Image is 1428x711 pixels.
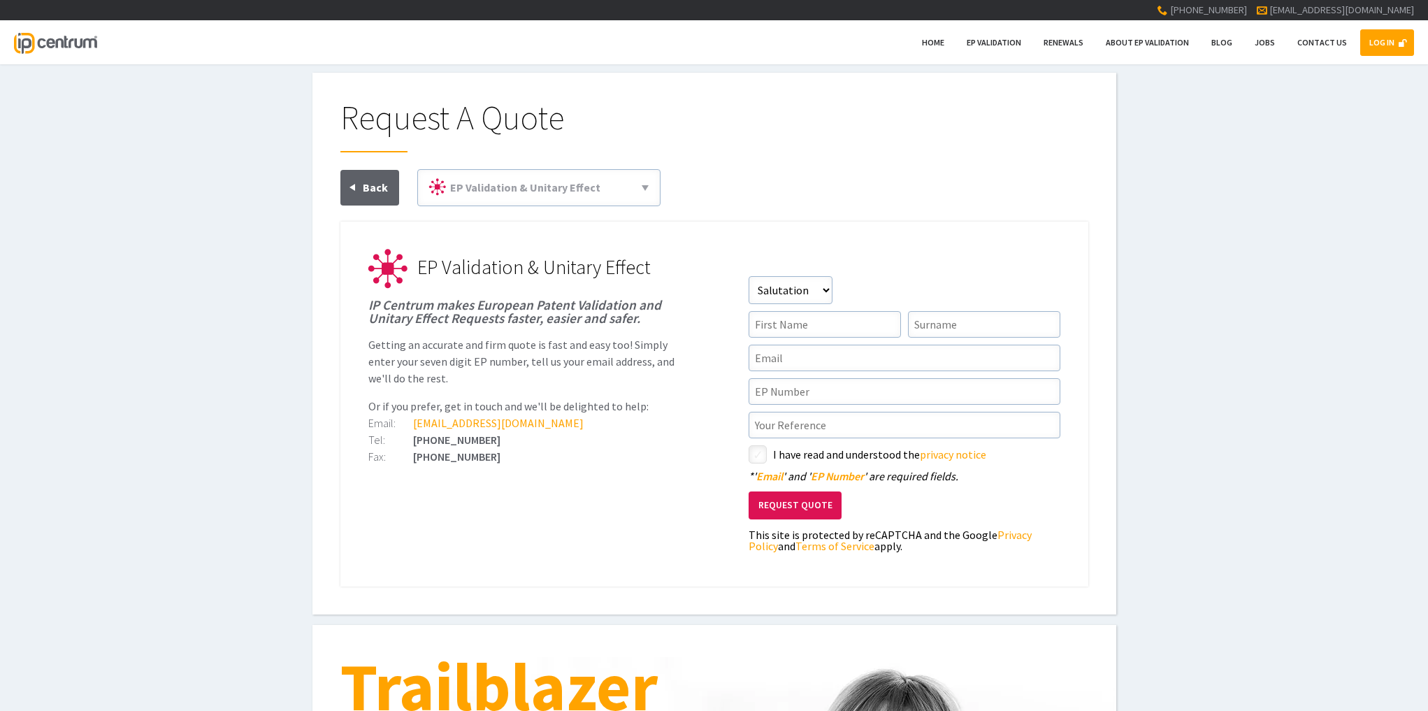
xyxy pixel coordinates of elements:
[450,180,600,194] span: EP Validation & Unitary Effect
[368,336,680,387] p: Getting an accurate and firm quote is fast and easy too! Simply enter your seven digit EP number,...
[967,37,1021,48] span: EP Validation
[749,345,1060,371] input: Email
[749,378,1060,405] input: EP Number
[1288,29,1356,56] a: Contact Us
[368,451,680,462] div: [PHONE_NUMBER]
[340,101,1088,152] h1: Request A Quote
[749,491,842,520] button: Request Quote
[958,29,1030,56] a: EP Validation
[363,180,388,194] span: Back
[749,412,1060,438] input: Your Reference
[749,528,1032,553] a: Privacy Policy
[749,445,767,464] label: styled-checkbox
[368,451,413,462] div: Fax:
[1211,37,1232,48] span: Blog
[340,170,399,206] a: Back
[795,539,874,553] a: Terms of Service
[811,469,864,483] span: EP Number
[1034,29,1092,56] a: Renewals
[773,445,1060,464] label: I have read and understood the
[922,37,944,48] span: Home
[1202,29,1241,56] a: Blog
[1255,37,1275,48] span: Jobs
[1297,37,1347,48] span: Contact Us
[1106,37,1189,48] span: About EP Validation
[749,471,1060,482] div: ' ' and ' ' are required fields.
[368,434,413,445] div: Tel:
[908,311,1060,338] input: Surname
[1044,37,1083,48] span: Renewals
[1360,29,1414,56] a: LOG IN
[1269,3,1414,16] a: [EMAIL_ADDRESS][DOMAIN_NAME]
[368,398,680,415] p: Or if you prefer, get in touch and we'll be delighted to help:
[413,416,584,430] a: [EMAIL_ADDRESS][DOMAIN_NAME]
[756,469,783,483] span: Email
[1170,3,1247,16] span: [PHONE_NUMBER]
[920,447,986,461] a: privacy notice
[749,529,1060,552] div: This site is protected by reCAPTCHA and the Google and apply.
[913,29,953,56] a: Home
[417,254,651,280] span: EP Validation & Unitary Effect
[424,175,654,200] a: EP Validation & Unitary Effect
[368,299,680,325] h1: IP Centrum makes European Patent Validation and Unitary Effect Requests faster, easier and safer.
[368,417,413,429] div: Email:
[14,20,96,64] a: IP Centrum
[1246,29,1284,56] a: Jobs
[1097,29,1198,56] a: About EP Validation
[368,434,680,445] div: [PHONE_NUMBER]
[749,311,901,338] input: First Name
